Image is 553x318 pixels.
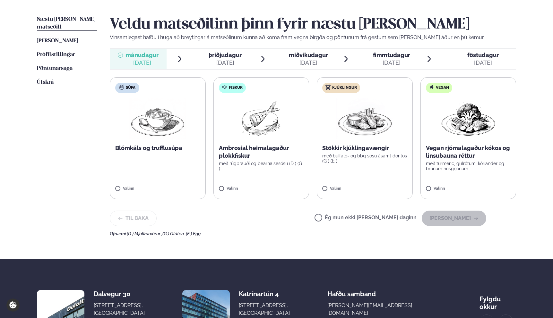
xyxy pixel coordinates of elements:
span: Útskrá [37,79,54,85]
img: Chicken-wings-legs.png [336,98,393,139]
img: fish.svg [222,85,227,90]
p: Vinsamlegast hafðu í huga að breytingar á matseðlinum kunna að koma fram vegna birgða og pöntunum... [110,34,516,41]
span: (E ) Egg [186,231,201,236]
div: Ofnæmi: [110,231,516,236]
span: Hafðu samband [327,285,376,298]
p: Ambrosial heimalagaður plokkfiskur [219,144,304,160]
span: [PERSON_NAME] [37,38,78,44]
div: [STREET_ADDRESS], [GEOGRAPHIC_DATA] [239,302,290,317]
div: Katrínartún 4 [239,290,290,298]
span: fimmtudagur [373,52,410,58]
span: (D ) Mjólkurvörur , [127,231,162,236]
a: [PERSON_NAME] [37,37,78,45]
img: Vegan.svg [429,85,434,90]
p: með buffalo- og bbq sósu ásamt doritos (G ) (E ) [322,153,407,163]
button: [PERSON_NAME] [422,211,486,226]
p: Blómkáls og trufflusúpa [115,144,200,152]
div: Dalvegur 30 [94,290,145,298]
div: [STREET_ADDRESS], [GEOGRAPHIC_DATA] [94,302,145,317]
span: mánudagur [125,52,159,58]
a: Cookie settings [6,298,20,312]
span: (G ) Glúten , [162,231,186,236]
span: Næstu [PERSON_NAME] matseðill [37,17,95,30]
span: föstudagur [467,52,499,58]
a: [PERSON_NAME][EMAIL_ADDRESS][DOMAIN_NAME] [327,302,442,317]
button: Til baka [110,211,157,226]
span: Pöntunarsaga [37,66,73,71]
a: Næstu [PERSON_NAME] matseðill [37,16,97,31]
p: Vegan rjómalagaður kókos og linsubauna réttur [426,144,511,160]
h2: Veldu matseðilinn þinn fyrir næstu [PERSON_NAME] [110,16,516,34]
a: Pöntunarsaga [37,65,73,72]
a: Útskrá [37,79,54,86]
span: miðvikudagur [289,52,328,58]
div: [DATE] [125,59,159,67]
span: Vegan [436,85,449,90]
span: Prófílstillingar [37,52,75,57]
div: [DATE] [373,59,410,67]
div: [DATE] [467,59,499,67]
span: þriðjudagur [209,52,242,58]
p: með turmeric, gulrótum, kóríander og brúnum hrísgrjónum [426,161,511,171]
span: Fiskur [229,85,243,90]
span: Súpa [126,85,135,90]
img: Soup.png [129,98,186,139]
div: Fylgdu okkur [480,290,516,311]
img: soup.svg [119,85,124,90]
p: Stökkir kjúklingavængir [322,144,407,152]
span: Kjúklingur [332,85,357,90]
div: [DATE] [289,59,328,67]
div: [DATE] [209,59,242,67]
img: fish.png [241,98,282,139]
img: chicken.svg [325,85,331,90]
p: með rúgbrauði og bearnaisesósu (D ) (G ) [219,161,304,171]
a: Prófílstillingar [37,51,75,59]
img: Vegan.png [440,98,497,139]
